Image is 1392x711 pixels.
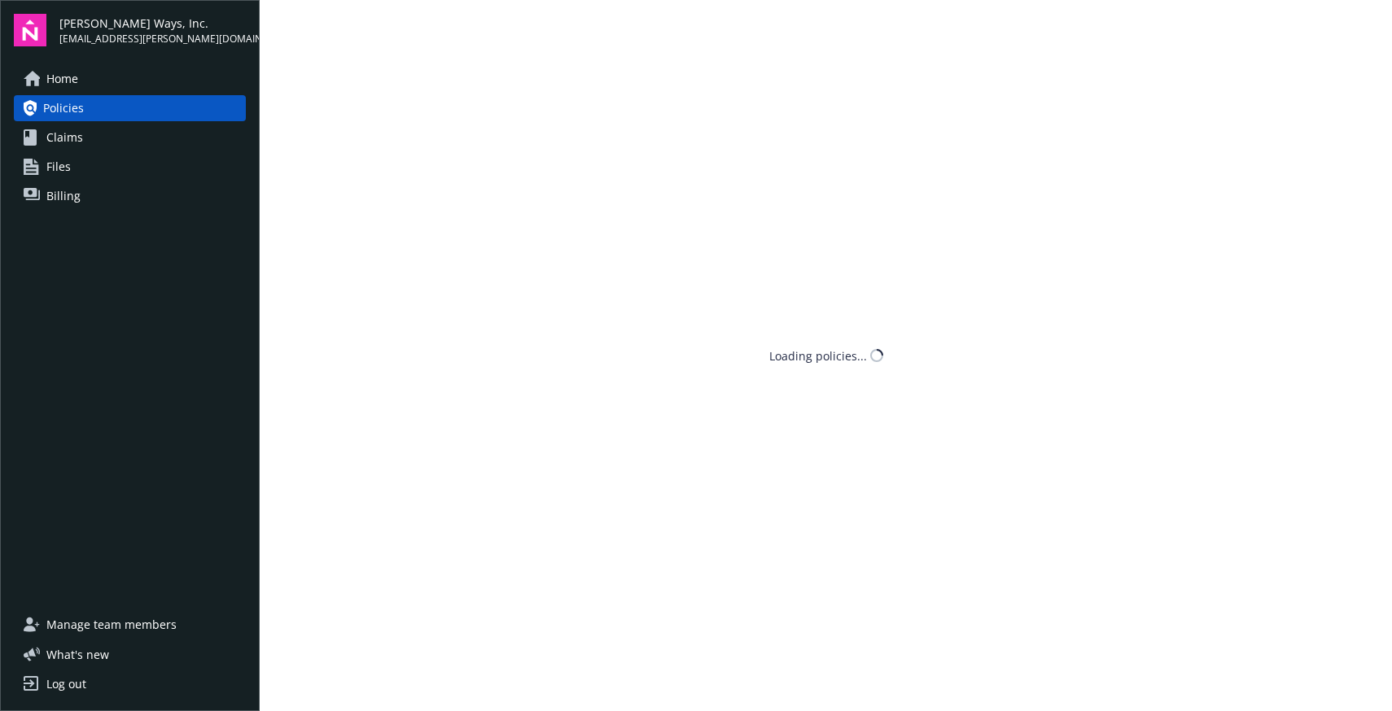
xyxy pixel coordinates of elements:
[46,154,71,180] span: Files
[59,14,246,46] button: [PERSON_NAME] Ways, Inc.[EMAIL_ADDRESS][PERSON_NAME][DOMAIN_NAME]
[43,95,84,121] span: Policies
[46,124,83,150] span: Claims
[59,32,246,46] span: [EMAIL_ADDRESS][PERSON_NAME][DOMAIN_NAME]
[59,15,246,32] span: [PERSON_NAME] Ways, Inc.
[14,66,246,92] a: Home
[14,612,246,638] a: Manage team members
[46,671,86,697] div: Log out
[14,154,246,180] a: Files
[14,124,246,150] a: Claims
[46,183,81,209] span: Billing
[14,95,246,121] a: Policies
[769,347,867,364] div: Loading policies...
[46,646,109,663] span: What ' s new
[14,183,246,209] a: Billing
[46,66,78,92] span: Home
[14,14,46,46] img: navigator-logo.svg
[46,612,177,638] span: Manage team members
[14,646,135,663] button: What's new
